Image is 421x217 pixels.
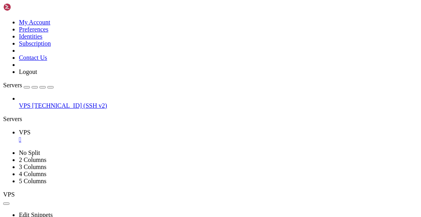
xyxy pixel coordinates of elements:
a: Logout [19,68,37,75]
a: 4 Columns [19,171,47,177]
span: VPS [19,102,30,109]
span: VPS [19,129,30,136]
a: 3 Columns [19,164,47,170]
a: Subscription [19,40,51,47]
a: Contact Us [19,54,47,61]
li: VPS [TECHNICAL_ID] (SSH v2) [19,95,418,109]
a: My Account [19,19,50,26]
a:  [19,136,418,143]
x-row: Last failed login: [DATE] from [TECHNICAL_ID] on ssh:notty [3,3,319,10]
a: No Split [19,149,40,156]
a: Identities [19,33,43,40]
a: VPS [TECHNICAL_ID] (SSH v2) [19,102,418,109]
img: Shellngn [3,3,48,11]
a: 2 Columns [19,156,47,163]
span: Servers [3,82,22,88]
span: [TECHNICAL_ID] (SSH v2) [32,102,107,109]
a: Preferences [19,26,48,33]
a: VPS [19,129,418,143]
span: VPS [3,191,15,198]
x-row: [florian@vps2929992 ~]$ [3,24,319,31]
x-row: There was 1 failed login attempt since the last successful login. [3,10,319,17]
x-row: Last login: [DATE] from [TECHNICAL_ID] [3,17,319,24]
a: Servers [3,82,54,88]
div: Servers [3,116,418,123]
div: (24, 3) [83,24,86,31]
a: 5 Columns [19,178,47,184]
